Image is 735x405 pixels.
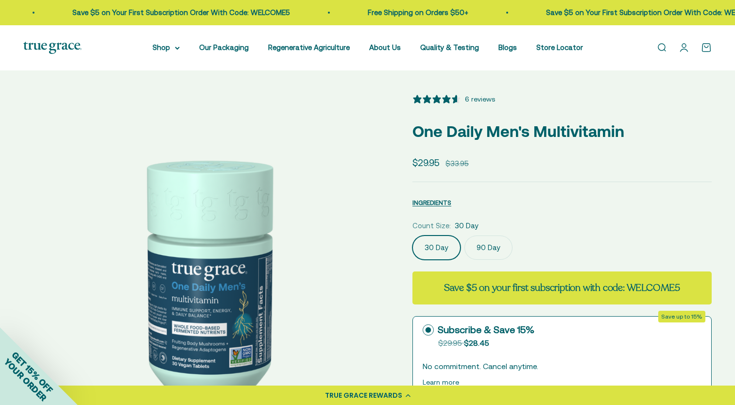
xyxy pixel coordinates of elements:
[412,199,451,206] span: INGREDIENTS
[444,281,680,294] strong: Save $5 on your first subscription with code: WELCOME5
[10,350,55,395] span: GET 15% OFF
[199,43,249,51] a: Our Packaging
[268,43,350,51] a: Regenerative Agriculture
[153,42,180,53] summary: Shop
[412,220,451,232] legend: Count Size:
[325,390,402,401] div: TRUE GRACE REWARDS
[412,197,451,208] button: INGREDIENTS
[369,43,401,51] a: About Us
[36,7,254,18] p: Save $5 on Your First Subscription Order With Code: WELCOME5
[465,94,495,104] div: 6 reviews
[2,356,49,403] span: YOUR ORDER
[498,43,517,51] a: Blogs
[420,43,479,51] a: Quality & Testing
[510,7,727,18] p: Save $5 on Your First Subscription Order With Code: WELCOME5
[331,8,432,17] a: Free Shipping on Orders $50+
[536,43,583,51] a: Store Locator
[412,155,440,170] sale-price: $29.95
[455,220,479,232] span: 30 Day
[412,94,495,104] button: 4.83 stars, 6 ratings
[412,119,712,144] p: One Daily Men's Multivitamin
[445,158,469,169] compare-at-price: $33.95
